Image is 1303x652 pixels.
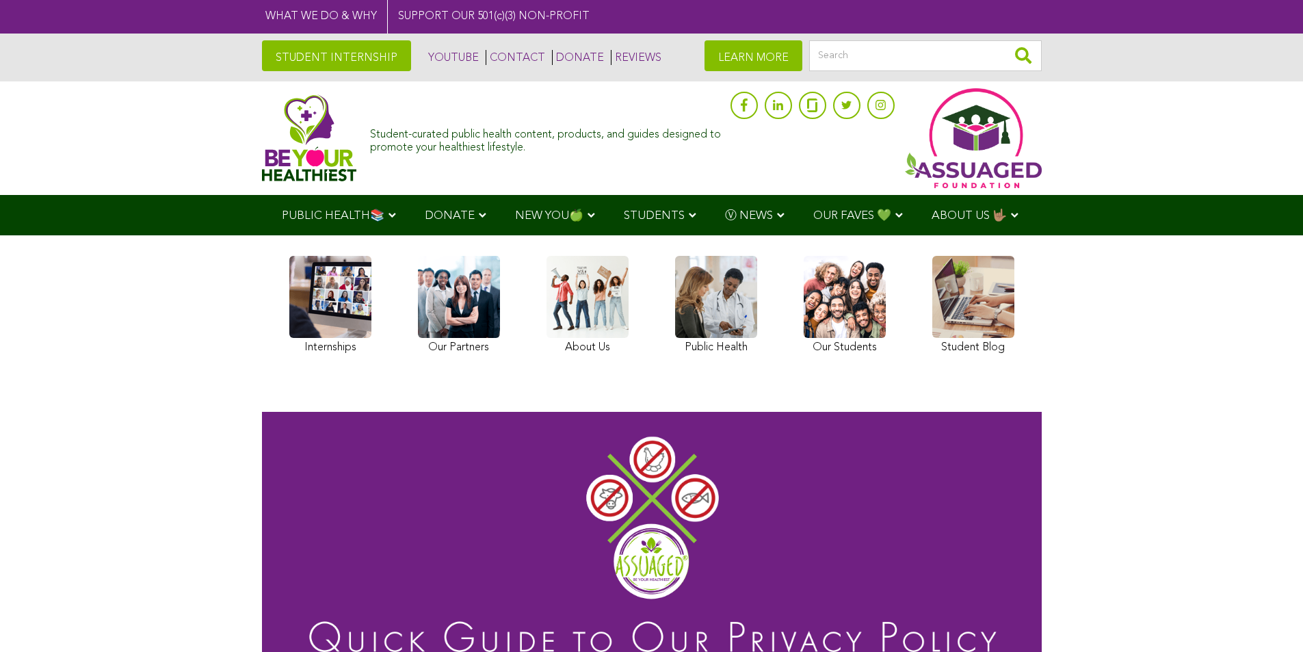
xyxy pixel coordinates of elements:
[624,210,685,222] span: STUDENTS
[807,99,817,112] img: glassdoor
[425,50,479,65] a: YOUTUBE
[262,94,357,181] img: Assuaged
[552,50,604,65] a: DONATE
[611,50,661,65] a: REVIEWS
[725,210,773,222] span: Ⓥ NEWS
[486,50,545,65] a: CONTACT
[905,88,1042,188] img: Assuaged App
[262,195,1042,235] div: Navigation Menu
[932,210,1007,222] span: ABOUT US 🤟🏽
[809,40,1042,71] input: Search
[370,122,723,155] div: Student-curated public health content, products, and guides designed to promote your healthiest l...
[425,210,475,222] span: DONATE
[813,210,891,222] span: OUR FAVES 💚
[705,40,802,71] a: LEARN MORE
[515,210,583,222] span: NEW YOU🍏
[262,40,411,71] a: STUDENT INTERNSHIP
[282,210,384,222] span: PUBLIC HEALTH📚
[1235,586,1303,652] iframe: Chat Widget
